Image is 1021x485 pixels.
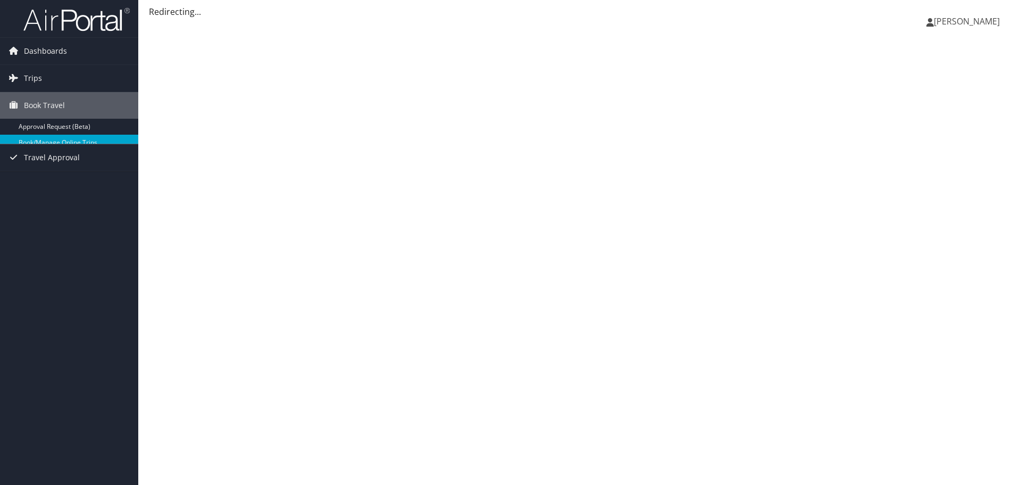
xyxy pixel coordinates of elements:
[24,38,67,64] span: Dashboards
[24,92,65,119] span: Book Travel
[934,15,1000,27] span: [PERSON_NAME]
[24,144,80,171] span: Travel Approval
[926,5,1010,37] a: [PERSON_NAME]
[24,65,42,92] span: Trips
[23,7,130,32] img: airportal-logo.png
[149,5,1010,18] div: Redirecting...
